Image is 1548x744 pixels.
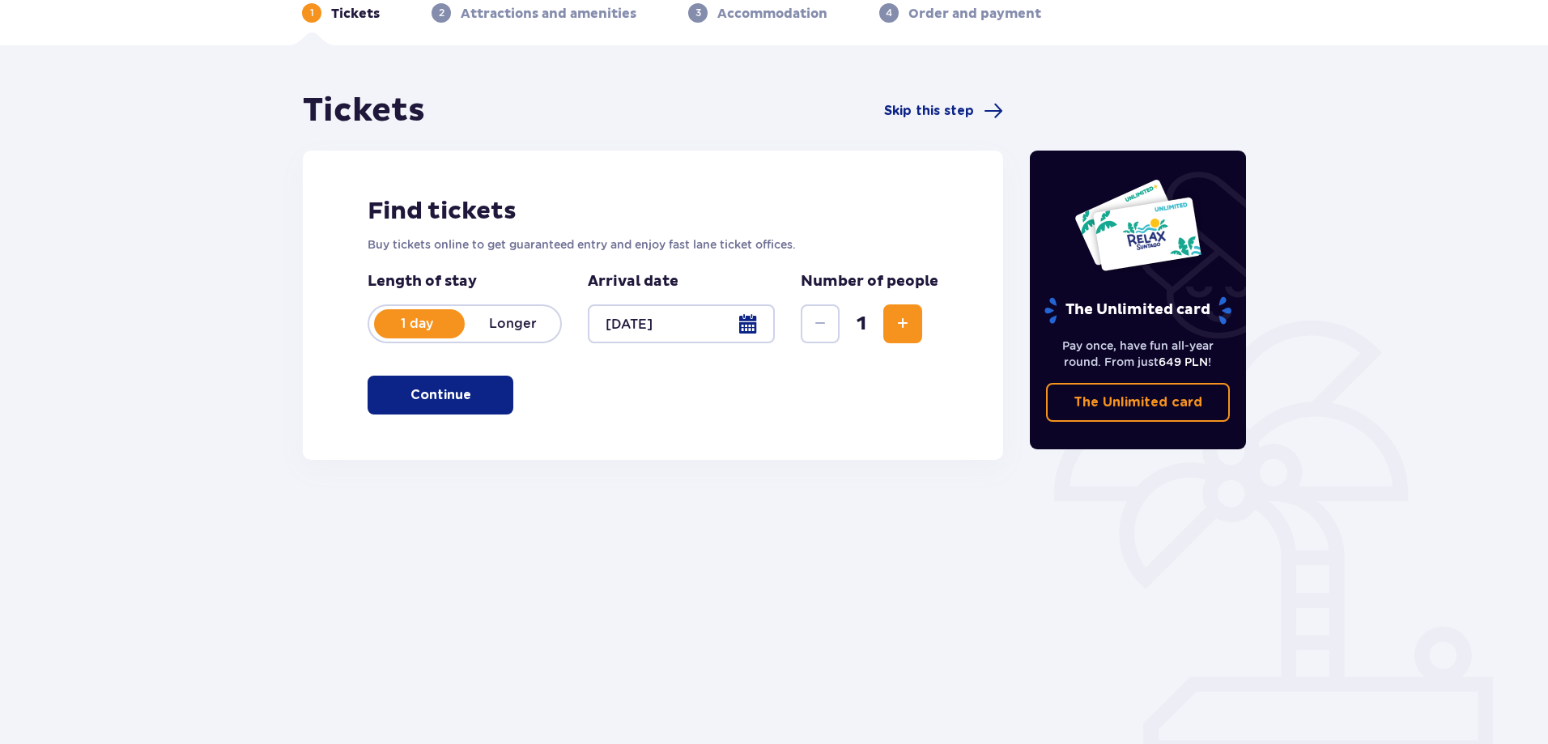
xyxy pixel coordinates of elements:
[303,91,425,131] h1: Tickets
[461,5,636,23] p: Attractions and amenities
[1046,338,1231,370] p: Pay once, have fun all-year round. From just !
[843,312,880,336] span: 1
[588,272,678,291] p: Arrival date
[368,236,938,253] p: Buy tickets online to get guaranteed entry and enjoy fast lane ticket offices.
[1043,296,1233,325] p: The Unlimited card
[883,304,922,343] button: Increase
[886,6,892,20] p: 4
[1159,355,1208,368] span: 649 PLN
[1074,393,1202,411] p: The Unlimited card
[368,272,562,291] p: Length of stay
[717,5,827,23] p: Accommodation
[884,101,1003,121] a: Skip this step
[884,102,974,120] span: Skip this step
[368,376,513,415] button: Continue
[310,6,314,20] p: 1
[439,6,444,20] p: 2
[1046,383,1231,422] a: The Unlimited card
[801,272,938,291] p: Number of people
[695,6,701,20] p: 3
[465,315,560,333] p: Longer
[368,196,938,227] h2: Find tickets
[331,5,380,23] p: Tickets
[369,315,465,333] p: 1 day
[801,304,840,343] button: Decrease
[410,386,471,404] p: Continue
[908,5,1041,23] p: Order and payment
